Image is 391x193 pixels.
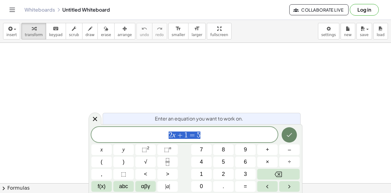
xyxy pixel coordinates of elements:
span: undo [140,33,149,37]
button: ( [91,157,112,167]
span: ( [101,158,103,166]
button: ) [113,157,134,167]
button: 4 [191,157,212,167]
span: ) [123,158,125,166]
button: Absolute value [157,181,178,192]
sup: 2 [147,146,149,150]
button: format_sizelarger [188,23,206,39]
button: Placeholder [113,169,134,180]
button: 9 [235,144,256,155]
span: save [360,33,368,37]
button: settings [318,23,339,39]
button: undoundo [137,23,152,39]
span: fullscreen [210,33,228,37]
span: 0 [200,182,203,191]
span: draw [86,33,95,37]
span: Enter an equation you want to work on. [155,115,243,122]
a: Whiteboards [24,7,55,13]
button: Greek alphabet [135,181,156,192]
button: save [356,23,372,39]
button: 8 [213,144,234,155]
span: 1 [184,132,188,139]
i: format_size [194,25,200,32]
span: 9 [244,146,247,154]
button: Collaborate Live [289,4,349,15]
button: Toggle navigation [7,5,17,15]
button: Plus [257,144,278,155]
span: | [169,183,170,189]
span: 4 [200,158,203,166]
button: fullscreen [207,23,231,39]
button: scrub [66,23,82,39]
span: 1 [200,170,203,178]
button: x [91,144,112,155]
span: insert [6,33,17,37]
button: Functions [91,181,112,192]
button: Minus [279,144,300,155]
button: Left arrow [257,181,278,192]
span: = [244,182,247,191]
button: format_sizesmaller [168,23,188,39]
span: 3 [244,170,247,178]
var: x [172,131,176,139]
span: ⬚ [164,147,169,153]
button: Fraction [157,157,178,167]
button: Squared [135,144,156,155]
span: 7 [200,146,203,154]
span: × [266,158,269,166]
span: , [101,170,102,178]
button: Right arrow [279,181,300,192]
span: < [144,170,147,178]
span: 5 [222,158,225,166]
button: Divide [279,157,300,167]
span: new [344,33,352,37]
i: redo [157,25,163,32]
button: Times [257,157,278,167]
button: Greater than [157,169,178,180]
span: . [223,182,224,191]
button: Less than [135,169,156,180]
span: a [165,182,170,191]
span: √ [144,158,147,166]
span: keypad [49,33,63,37]
span: f(x) [98,182,106,191]
span: Collaborate Live [294,7,343,13]
span: scrub [69,33,79,37]
button: Superscript [157,144,178,155]
button: redoredo [152,23,167,39]
button: 6 [235,157,256,167]
i: format_size [175,25,181,32]
span: > [166,170,169,178]
span: load [377,33,385,37]
button: 1 [191,169,212,180]
span: transform [25,33,43,37]
button: Done [282,127,297,143]
button: Log in [350,4,379,16]
span: smaller [172,33,185,37]
button: 0 [191,181,212,192]
span: x [100,146,103,154]
button: arrange [114,23,135,39]
button: insert [3,23,20,39]
button: Equals [235,181,256,192]
span: settings [321,33,336,37]
button: keyboardkeypad [46,23,66,39]
button: draw [82,23,98,39]
span: abc [119,182,128,191]
span: y [122,146,125,154]
span: 6 [244,158,247,166]
span: = [188,132,197,139]
span: + [176,132,185,139]
span: ⬚ [121,170,126,178]
button: Backspace [257,169,300,180]
button: . [213,181,234,192]
button: erase [97,23,114,39]
span: 5 [197,132,200,139]
span: αβγ [141,182,150,191]
button: Square root [135,157,156,167]
span: 2 [222,170,225,178]
sup: n [169,146,171,150]
span: ÷ [288,158,291,166]
span: ⬚ [142,147,147,153]
button: 7 [191,144,212,155]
